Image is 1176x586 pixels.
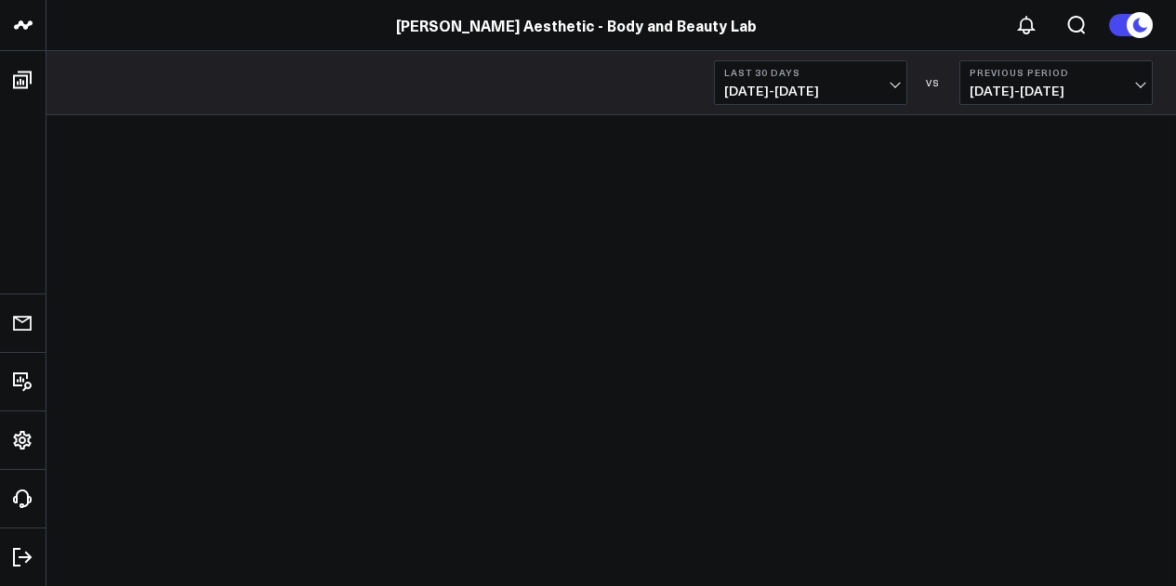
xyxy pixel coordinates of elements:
[724,84,897,98] span: [DATE] - [DATE]
[970,67,1143,78] b: Previous Period
[724,67,897,78] b: Last 30 Days
[917,77,950,88] div: VS
[714,60,907,105] button: Last 30 Days[DATE]-[DATE]
[970,84,1143,98] span: [DATE] - [DATE]
[396,15,757,35] a: [PERSON_NAME] Aesthetic - Body and Beauty Lab
[959,60,1153,105] button: Previous Period[DATE]-[DATE]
